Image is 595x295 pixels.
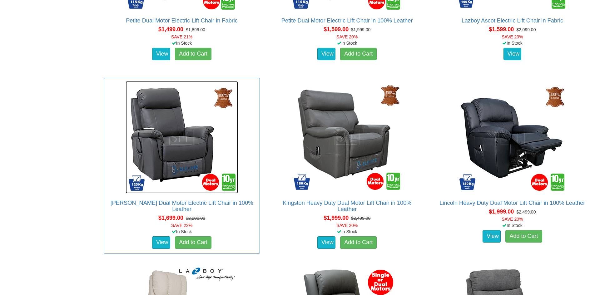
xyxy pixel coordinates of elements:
font: SAVE 22% [171,223,192,228]
a: Add to Cart [175,48,211,60]
span: $1,699.00 [158,215,183,221]
div: In Stock [268,229,426,235]
font: SAVE 20% [336,223,358,228]
a: Lazboy Ascot Electric Lift Chair in Fabric [462,17,563,24]
font: SAVE 23% [502,34,523,39]
span: $1,599.00 [489,26,514,32]
a: View [317,236,335,249]
a: Petite Dual Motor Electric Lift Chair in 100% Leather [281,17,413,24]
a: Kingston Heavy Duty Dual Motor Lift Chair in 100% Leather [283,200,411,212]
img: Kingston Heavy Duty Dual Motor Lift Chair in 100% Leather [291,81,403,194]
a: Add to Cart [340,48,377,60]
a: Add to Cart [505,230,542,243]
font: SAVE 20% [336,34,358,39]
del: $2,499.00 [351,216,370,221]
del: $1,999.00 [351,27,370,32]
div: In Stock [268,40,426,46]
span: $1,999.00 [324,215,349,221]
del: $1,899.00 [186,27,205,32]
div: In Stock [102,229,261,235]
div: In Stock [433,222,592,229]
a: View [483,230,501,243]
img: Lincoln Heavy Duty Dual Motor Lift Chair in 100% Leather [456,81,568,194]
a: View [152,236,170,249]
a: View [152,48,170,60]
a: Add to Cart [175,236,211,249]
a: View [317,48,335,60]
del: $2,200.00 [186,216,205,221]
a: [PERSON_NAME] Dual Motor Electric Lift Chair in 100% Leather [111,200,253,212]
a: Lincoln Heavy Duty Dual Motor Lift Chair in 100% Leather [439,200,585,206]
a: Petite Dual Motor Electric Lift Chair in Fabric [126,17,238,24]
img: Dalton Dual Motor Electric Lift Chair in 100% Leather [126,81,238,194]
a: Add to Cart [340,236,377,249]
span: $1,599.00 [324,26,349,32]
a: View [503,48,522,60]
span: $1,499.00 [158,26,183,32]
span: $1,999.00 [489,209,514,215]
div: In Stock [433,40,592,46]
del: $2,099.00 [516,27,536,32]
font: SAVE 21% [171,34,192,39]
font: SAVE 20% [502,217,523,222]
div: In Stock [102,40,261,46]
del: $2,499.00 [516,209,536,214]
